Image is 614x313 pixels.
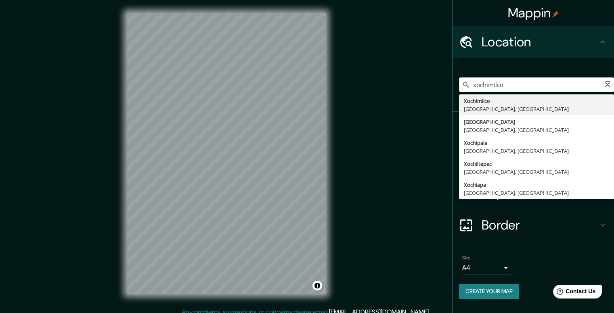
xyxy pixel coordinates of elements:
[464,147,609,155] div: [GEOGRAPHIC_DATA], [GEOGRAPHIC_DATA]
[508,5,559,21] h4: Mappin
[459,284,519,299] button: Create your map
[462,255,471,261] label: Size
[453,209,614,241] div: Border
[127,13,326,294] canvas: Map
[453,177,614,209] div: Layout
[464,105,609,113] div: [GEOGRAPHIC_DATA], [GEOGRAPHIC_DATA]
[312,281,322,290] button: Toggle attribution
[482,217,598,233] h4: Border
[464,139,609,147] div: Xochipala
[464,168,609,176] div: [GEOGRAPHIC_DATA], [GEOGRAPHIC_DATA]
[453,112,614,144] div: Pins
[464,126,609,134] div: [GEOGRAPHIC_DATA], [GEOGRAPHIC_DATA]
[464,181,609,189] div: Xochiapa
[459,77,614,92] input: Pick your city or area
[552,11,559,17] img: pin-icon.png
[464,160,609,168] div: Xochiltepec
[453,144,614,177] div: Style
[464,97,609,105] div: Xochimilco
[453,26,614,58] div: Location
[464,189,609,197] div: [GEOGRAPHIC_DATA], [GEOGRAPHIC_DATA]
[482,34,598,50] h4: Location
[462,261,511,274] div: A4
[464,118,609,126] div: [GEOGRAPHIC_DATA]
[482,185,598,201] h4: Layout
[542,282,605,304] iframe: Help widget launcher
